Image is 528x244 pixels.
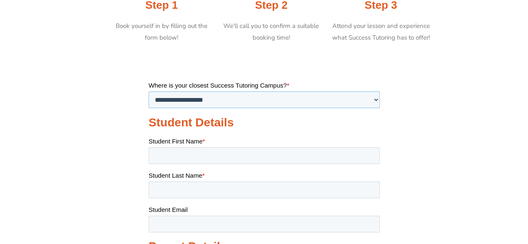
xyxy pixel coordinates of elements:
[111,20,212,44] p: Book yourself in by filling out the form below!
[486,204,528,244] iframe: Chat Widget
[330,20,431,44] p: Attend your lesson and experience what Success Tutoring has to offer!
[220,20,322,44] p: We'll call you to confirm a suitable booking time!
